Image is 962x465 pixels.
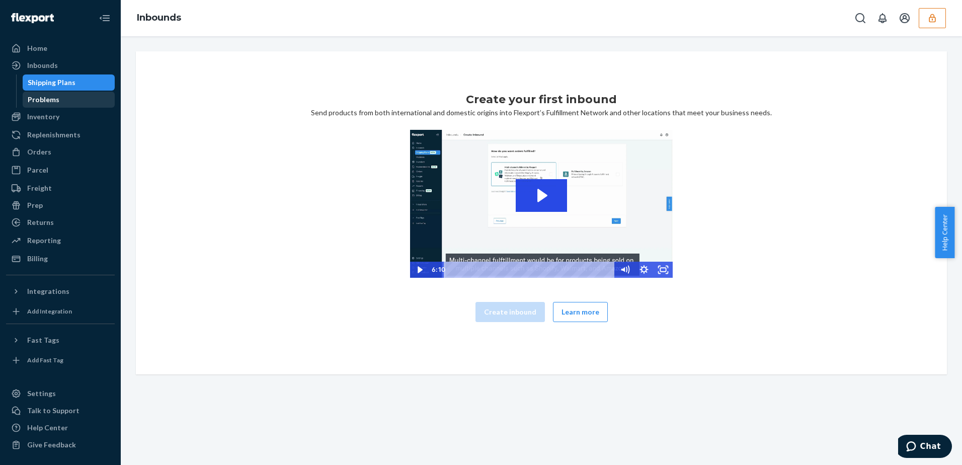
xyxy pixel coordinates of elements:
[11,13,54,23] img: Flexport logo
[6,40,115,56] a: Home
[6,162,115,178] a: Parcel
[6,180,115,196] a: Freight
[410,262,429,278] button: Play Video
[144,92,939,334] div: Send products from both international and domestic origins into Flexport’s Fulfillment Network an...
[6,109,115,125] a: Inventory
[27,236,61,246] div: Reporting
[27,183,52,193] div: Freight
[27,423,68,433] div: Help Center
[6,303,115,320] a: Add Integration
[27,130,81,140] div: Replenishments
[27,165,48,175] div: Parcel
[410,130,673,278] img: Video Thumbnail
[6,420,115,436] a: Help Center
[23,92,115,108] a: Problems
[634,262,654,278] button: Show settings menu
[28,77,75,88] div: Shipping Plans
[6,144,115,160] a: Orders
[898,435,952,460] iframe: Opens a widget where you can chat to one of our agents
[27,217,54,227] div: Returns
[27,200,43,210] div: Prep
[27,43,47,53] div: Home
[615,262,634,278] button: Mute
[850,8,870,28] button: Open Search Box
[6,385,115,402] a: Settings
[27,356,63,364] div: Add Fast Tag
[895,8,915,28] button: Open account menu
[27,335,59,345] div: Fast Tags
[654,262,673,278] button: Fullscreen
[27,440,76,450] div: Give Feedback
[27,112,59,122] div: Inventory
[6,197,115,213] a: Prep
[27,406,79,416] div: Talk to Support
[6,127,115,143] a: Replenishments
[95,8,115,28] button: Close Navigation
[6,283,115,299] button: Integrations
[27,286,69,296] div: Integrations
[27,389,56,399] div: Settings
[6,352,115,368] a: Add Fast Tag
[6,232,115,249] a: Reporting
[6,332,115,348] button: Fast Tags
[466,92,617,108] h1: Create your first inbound
[28,95,59,105] div: Problems
[872,8,893,28] button: Open notifications
[6,57,115,73] a: Inbounds
[935,207,954,258] button: Help Center
[129,4,189,33] ol: breadcrumbs
[27,147,51,157] div: Orders
[6,403,115,419] button: Talk to Support
[553,302,608,322] button: Learn more
[27,254,48,264] div: Billing
[6,214,115,230] a: Returns
[27,60,58,70] div: Inbounds
[23,74,115,91] a: Shipping Plans
[516,179,567,212] button: Play Video: 2023-09-11_Flexport_Inbounds_HighRes
[137,12,181,23] a: Inbounds
[6,437,115,453] button: Give Feedback
[27,307,72,316] div: Add Integration
[475,302,545,322] button: Create inbound
[451,262,610,278] div: Playbar
[6,251,115,267] a: Billing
